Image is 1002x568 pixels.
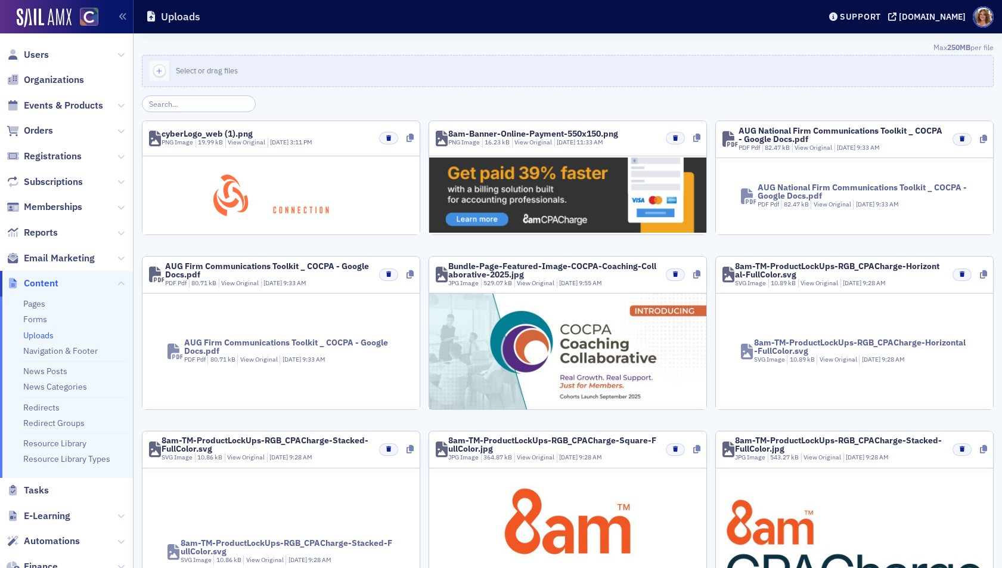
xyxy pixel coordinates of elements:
[576,138,603,146] span: 11:33 AM
[801,279,838,287] a: View Original
[481,453,513,462] div: 364.87 kB
[739,143,760,153] div: PDF Pdf
[23,438,86,449] a: Resource Library
[735,453,765,462] div: JPG Image
[762,143,790,153] div: 82.47 kB
[973,7,994,27] span: Profile
[195,453,223,462] div: 10.86 kB
[448,129,618,138] div: 8am-Banner-Online-Payment-550x150.png
[888,13,970,21] button: [DOMAIN_NAME]
[184,338,395,355] div: AUG Firm Communications Toolkit _ COCPA - Google Docs.pdf
[754,355,785,365] div: SVG Image
[865,453,889,461] span: 9:28 AM
[24,73,84,87] span: Organizations
[288,555,308,564] span: [DATE]
[557,138,576,146] span: [DATE]
[181,539,395,555] div: 8am-TM-ProductLockUps-RGB_CPACharge-Stacked-FullColor.svg
[7,200,82,214] a: Memberships
[24,535,80,548] span: Automations
[876,200,899,208] span: 9:33 AM
[23,345,98,356] a: Navigation & Footer
[481,279,513,288] div: 529.07 kB
[857,143,880,152] span: 9:33 AM
[72,8,98,28] a: View Homepage
[162,436,371,453] div: 8am-TM-ProductLockUps-RGB_CPACharge-Stacked-FullColor.svg
[290,138,312,146] span: 3:11 PM
[23,418,85,428] a: Redirect Groups
[517,453,554,461] a: View Original
[448,279,479,288] div: JPG Image
[189,279,217,288] div: 80.71 kB
[24,510,70,523] span: E-Learning
[162,138,193,147] div: PNG Image
[579,453,602,461] span: 9:28 AM
[7,124,53,137] a: Orders
[23,381,87,392] a: News Categories
[184,355,206,365] div: PDF Pdf
[289,453,312,461] span: 9:28 AM
[863,279,886,287] span: 9:28 AM
[947,42,970,52] span: 250MB
[263,279,283,287] span: [DATE]
[196,138,224,147] div: 19.99 kB
[7,484,49,497] a: Tasks
[162,129,253,138] div: cyberLogo_web (1).png
[7,277,58,290] a: Content
[768,279,796,288] div: 10.89 kB
[781,200,809,209] div: 82.47 kB
[514,138,552,146] a: View Original
[302,355,325,363] span: 9:33 AM
[856,200,876,208] span: [DATE]
[24,150,82,163] span: Registrations
[24,48,49,61] span: Users
[843,279,863,287] span: [DATE]
[448,138,480,147] div: PNG Image
[735,436,944,453] div: 8am-TM-ProductLockUps-RGB_CPACharge-Stacked-FullColor.jpg
[517,279,554,287] a: View Original
[181,555,212,565] div: SVG Image
[23,402,60,413] a: Redirects
[804,453,841,461] a: View Original
[213,555,241,565] div: 10.86 kB
[754,338,968,355] div: 8am-TM-ProductLockUps-RGB_CPACharge-Horizontal-FullColor.svg
[448,453,479,462] div: JPG Image
[735,262,944,279] div: 8am-TM-ProductLockUps-RGB_CPACharge-Horizontal-FullColor.svg
[246,555,284,564] a: View Original
[448,262,657,279] div: Bundle-Page-Featured-Image-COCPA-Coaching-Collaborative-2025.jpg
[23,314,47,325] a: Forms
[23,298,45,309] a: Pages
[7,150,82,163] a: Registrations
[240,355,278,363] a: View Original
[17,8,72,27] img: SailAMX
[24,99,103,112] span: Events & Products
[7,535,80,548] a: Automations
[559,279,579,287] span: [DATE]
[846,453,865,461] span: [DATE]
[24,252,95,265] span: Email Marketing
[283,355,302,363] span: [DATE]
[165,279,187,288] div: PDF Pdf
[270,138,290,146] span: [DATE]
[24,124,53,137] span: Orders
[162,453,193,462] div: SVG Image
[579,279,602,287] span: 9:55 AM
[735,279,766,288] div: SVG Image
[758,200,779,209] div: PDF Pdf
[814,200,851,208] a: View Original
[559,453,579,461] span: [DATE]
[7,252,95,265] a: Email Marketing
[161,10,200,24] h1: Uploads
[80,8,98,26] img: SailAMX
[24,226,58,239] span: Reports
[228,138,265,146] a: View Original
[7,175,83,189] a: Subscriptions
[758,183,968,200] div: AUG National Firm Communications Toolkit _ COCPA - Google Docs.pdf
[176,66,238,75] span: Select or drag files
[221,279,259,287] a: View Original
[23,366,67,376] a: News Posts
[899,11,966,22] div: [DOMAIN_NAME]
[142,55,994,87] button: Select or drag files
[768,453,799,462] div: 543.27 kB
[24,277,58,290] span: Content
[795,143,832,152] a: View Original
